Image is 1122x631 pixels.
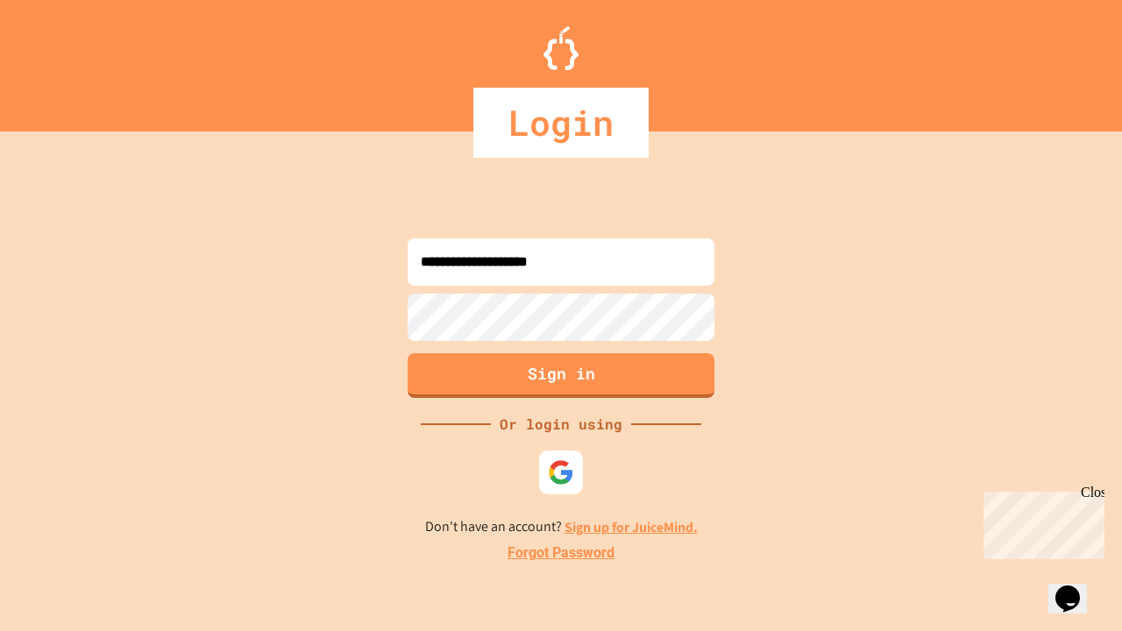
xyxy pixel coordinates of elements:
iframe: chat widget [1048,561,1104,613]
img: Logo.svg [543,26,579,70]
a: Forgot Password [508,542,614,564]
img: google-icon.svg [548,459,574,486]
a: Sign up for JuiceMind. [565,518,698,536]
button: Sign in [408,353,714,398]
iframe: chat widget [976,485,1104,559]
p: Don't have an account? [425,516,698,538]
div: Or login using [491,414,631,435]
div: Login [473,88,649,158]
div: Chat with us now!Close [7,7,121,111]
